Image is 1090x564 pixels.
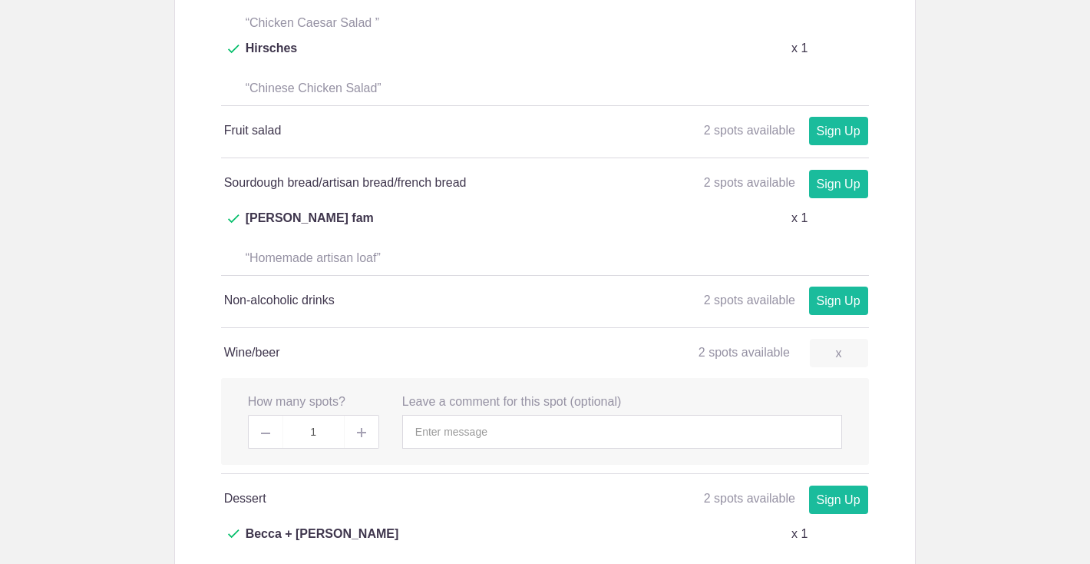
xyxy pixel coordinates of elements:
p: x 1 [791,525,808,543]
img: Check dark green [228,214,239,224]
p: x 1 [791,209,808,227]
img: Check dark green [228,45,239,54]
span: 2 spots available [704,294,795,307]
input: Enter message [402,415,842,449]
span: 2 spots available [704,492,795,505]
label: How many spots? [248,393,345,411]
h4: Wine/beer [224,343,545,362]
h4: Dessert [224,489,545,508]
span: 2 spots available [704,176,795,189]
img: Plus gray [357,428,366,437]
span: Hirsches [246,39,298,76]
a: Sign Up [809,117,868,145]
span: Becca + [PERSON_NAME] [246,525,399,562]
span: 2 spots available [699,346,790,359]
span: 2 spots available [704,124,795,137]
a: Sign Up [809,287,868,315]
span: “Chicken Caesar Salad ” [246,16,379,29]
h4: Fruit salad [224,121,545,140]
a: x [810,339,868,367]
p: x 1 [791,39,808,58]
h4: Sourdough bread/artisan bread/french bread [224,174,545,192]
span: “Homemade artisan loaf” [246,251,381,264]
span: “Chinese Chicken Salad” [246,81,381,95]
label: Leave a comment for this spot (optional) [402,393,621,411]
img: Minus gray [261,433,270,434]
h4: Non-alcoholic drinks [224,291,545,310]
span: [PERSON_NAME] fam [246,209,374,246]
a: Sign Up [809,170,868,198]
img: Check dark green [228,529,239,539]
a: Sign Up [809,486,868,514]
